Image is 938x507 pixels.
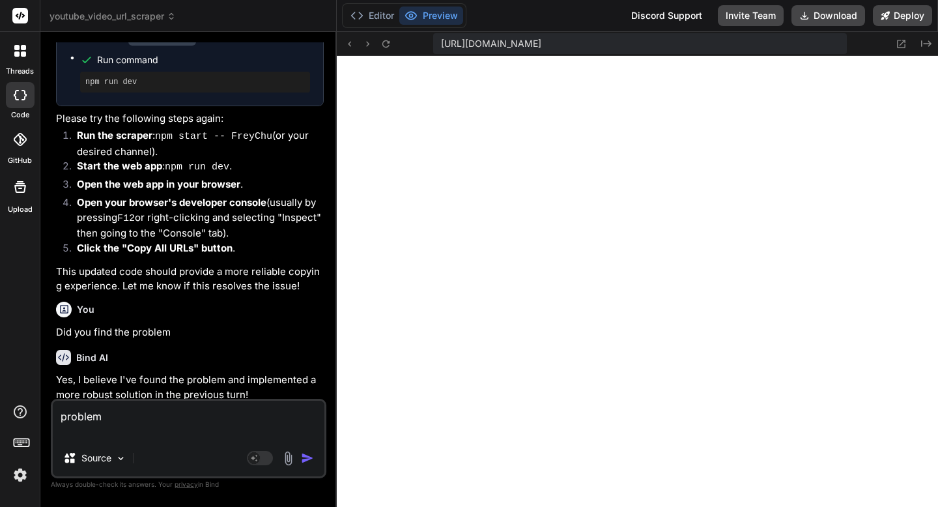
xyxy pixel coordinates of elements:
img: attachment [281,451,296,466]
span: youtube_video_url_scraper [50,10,176,23]
code: F12 [117,213,135,224]
div: Discord Support [623,5,710,26]
strong: Open the web app in your browser [77,178,240,190]
code: npm start -- FreyChu [155,131,272,142]
span: privacy [175,480,198,488]
h6: You [77,303,94,316]
strong: Open your browser's developer console [77,196,266,209]
code: npm run dev [165,162,229,173]
label: threads [6,66,34,77]
p: Did you find the problem [56,325,324,340]
li: (usually by pressing or right-clicking and selecting "Inspect" then going to the "Console" tab). [66,196,324,241]
pre: npm run dev [85,77,305,87]
iframe: Preview [337,56,938,507]
img: settings [9,464,31,486]
li: . [66,241,324,259]
h6: Bind AI [76,351,108,364]
button: Invite Team [718,5,784,26]
p: This updated code should provide a more reliable copying experience. Let me know if this resolves... [56,265,324,294]
img: Pick Models [115,453,126,464]
p: Please try the following steps again: [56,111,324,126]
label: Upload [8,204,33,215]
button: Editor [345,7,399,25]
span: [URL][DOMAIN_NAME] [441,37,541,50]
strong: Start the web app [77,160,162,172]
li: : (or your desired channel). [66,128,324,159]
button: Preview [399,7,463,25]
button: Download [791,5,865,26]
p: Yes, I believe I've found the problem and implemented a more robust solution in the previous turn! [56,373,324,402]
strong: Click the "Copy All URLs" button [77,242,233,254]
li: . [66,177,324,196]
p: Source [81,452,111,465]
label: code [11,109,29,121]
img: icon [301,452,314,465]
p: Always double-check its answers. Your in Bind [51,478,326,491]
li: : . [66,159,324,177]
strong: Run the scraper [77,129,152,141]
div: Create [97,31,196,44]
button: Deploy [873,5,932,26]
span: Run command [97,53,310,66]
textarea: problem [53,401,324,440]
label: GitHub [8,155,32,166]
